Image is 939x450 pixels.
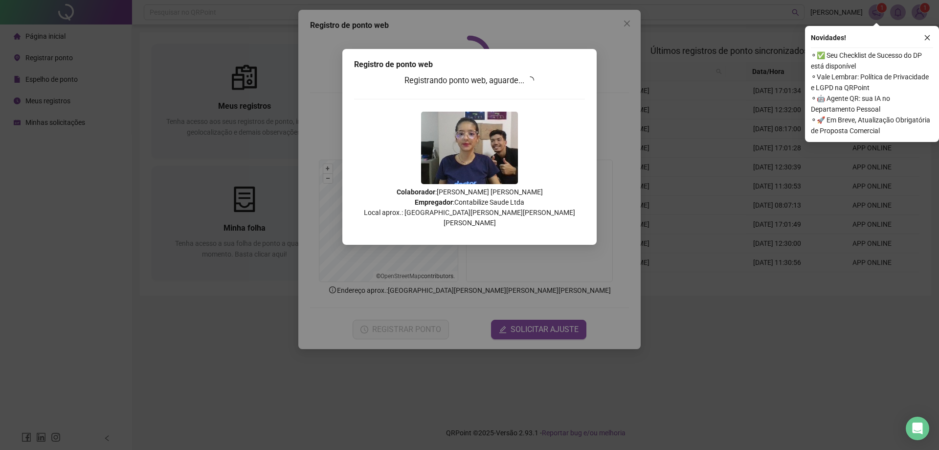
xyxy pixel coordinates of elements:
span: ⚬ 🤖 Agente QR: sua IA no Departamento Pessoal [811,93,933,115]
strong: Colaborador [397,188,435,196]
p: : [PERSON_NAME] [PERSON_NAME] : Contabilize Saude Ltda Local aprox.: [GEOGRAPHIC_DATA][PERSON_NAM... [354,187,585,228]
strong: Empregador [415,198,453,206]
span: ⚬ Vale Lembrar: Política de Privacidade e LGPD na QRPoint [811,71,933,93]
h3: Registrando ponto web, aguarde... [354,74,585,87]
div: Registro de ponto web [354,59,585,71]
span: ⚬ ✅ Seu Checklist de Sucesso do DP está disponível [811,50,933,71]
div: Open Intercom Messenger [906,417,929,440]
span: close [924,34,931,41]
span: Novidades ! [811,32,846,43]
span: loading [526,76,534,84]
img: 9k= [421,112,518,184]
span: ⚬ 🚀 Em Breve, Atualização Obrigatória de Proposta Comercial [811,115,933,136]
